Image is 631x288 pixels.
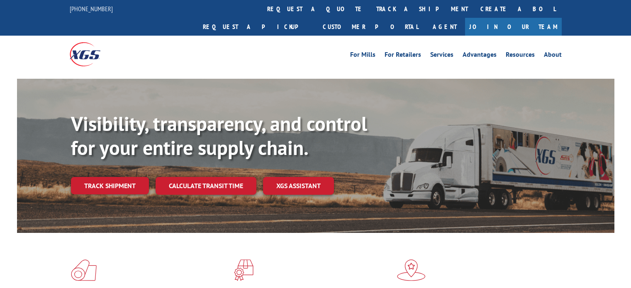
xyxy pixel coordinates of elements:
[463,51,497,61] a: Advantages
[263,177,334,195] a: XGS ASSISTANT
[156,177,256,195] a: Calculate transit time
[71,111,367,160] b: Visibility, transparency, and control for your entire supply chain.
[544,51,562,61] a: About
[71,259,97,281] img: xgs-icon-total-supply-chain-intelligence-red
[317,18,424,36] a: Customer Portal
[350,51,375,61] a: For Mills
[506,51,535,61] a: Resources
[424,18,465,36] a: Agent
[70,5,113,13] a: [PHONE_NUMBER]
[397,259,426,281] img: xgs-icon-flagship-distribution-model-red
[197,18,317,36] a: Request a pickup
[71,177,149,194] a: Track shipment
[430,51,453,61] a: Services
[234,259,253,281] img: xgs-icon-focused-on-flooring-red
[385,51,421,61] a: For Retailers
[465,18,562,36] a: Join Our Team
